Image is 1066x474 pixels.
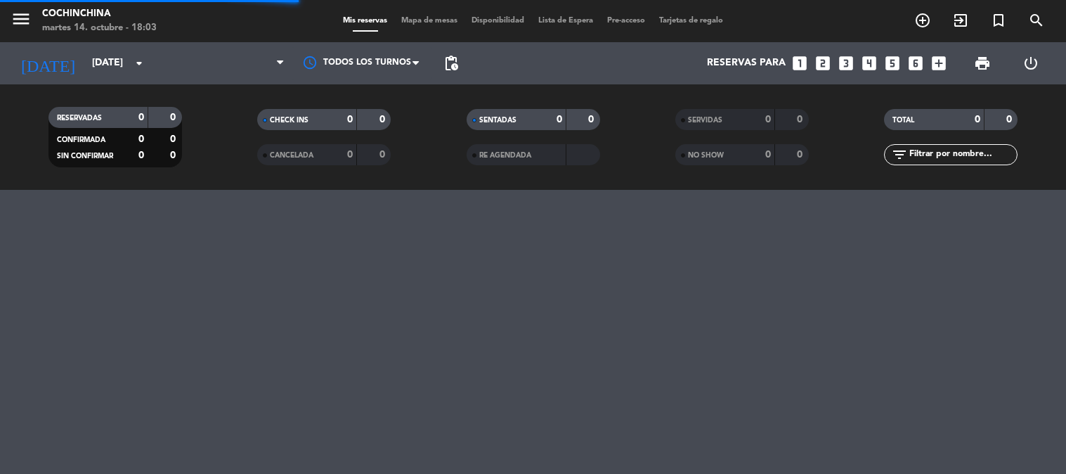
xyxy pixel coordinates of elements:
[138,134,144,144] strong: 0
[270,152,313,159] span: CANCELADA
[42,21,157,35] div: martes 14. octubre - 18:03
[479,152,531,159] span: RE AGENDADA
[347,115,353,124] strong: 0
[1006,115,1015,124] strong: 0
[170,134,178,144] strong: 0
[908,147,1017,162] input: Filtrar por nombre...
[379,115,388,124] strong: 0
[131,55,148,72] i: arrow_drop_down
[892,117,914,124] span: TOTAL
[891,146,908,163] i: filter_list
[707,58,786,69] span: Reservas para
[270,117,308,124] span: CHECK INS
[797,150,805,160] strong: 0
[952,12,969,29] i: exit_to_app
[557,115,562,124] strong: 0
[42,7,157,21] div: Cochinchina
[974,55,991,72] span: print
[138,113,144,122] strong: 0
[975,115,980,124] strong: 0
[837,54,855,72] i: looks_3
[464,17,531,25] span: Disponibilidad
[652,17,730,25] span: Tarjetas de regalo
[990,12,1007,29] i: turned_in_not
[765,115,771,124] strong: 0
[479,117,516,124] span: SENTADAS
[765,150,771,160] strong: 0
[531,17,600,25] span: Lista de Espera
[57,153,113,160] span: SIN CONFIRMAR
[57,136,105,143] span: CONFIRMADA
[688,117,722,124] span: SERVIDAS
[797,115,805,124] strong: 0
[347,150,353,160] strong: 0
[336,17,394,25] span: Mis reservas
[170,150,178,160] strong: 0
[814,54,832,72] i: looks_two
[443,55,460,72] span: pending_actions
[11,8,32,34] button: menu
[394,17,464,25] span: Mapa de mesas
[138,150,144,160] strong: 0
[906,54,925,72] i: looks_6
[791,54,809,72] i: looks_one
[57,115,102,122] span: RESERVADAS
[170,113,178,122] strong: 0
[688,152,724,159] span: NO SHOW
[600,17,652,25] span: Pre-acceso
[1007,42,1055,84] div: LOG OUT
[930,54,948,72] i: add_box
[11,8,32,30] i: menu
[588,115,597,124] strong: 0
[860,54,878,72] i: looks_4
[883,54,902,72] i: looks_5
[11,48,85,79] i: [DATE]
[914,12,931,29] i: add_circle_outline
[1022,55,1039,72] i: power_settings_new
[379,150,388,160] strong: 0
[1028,12,1045,29] i: search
